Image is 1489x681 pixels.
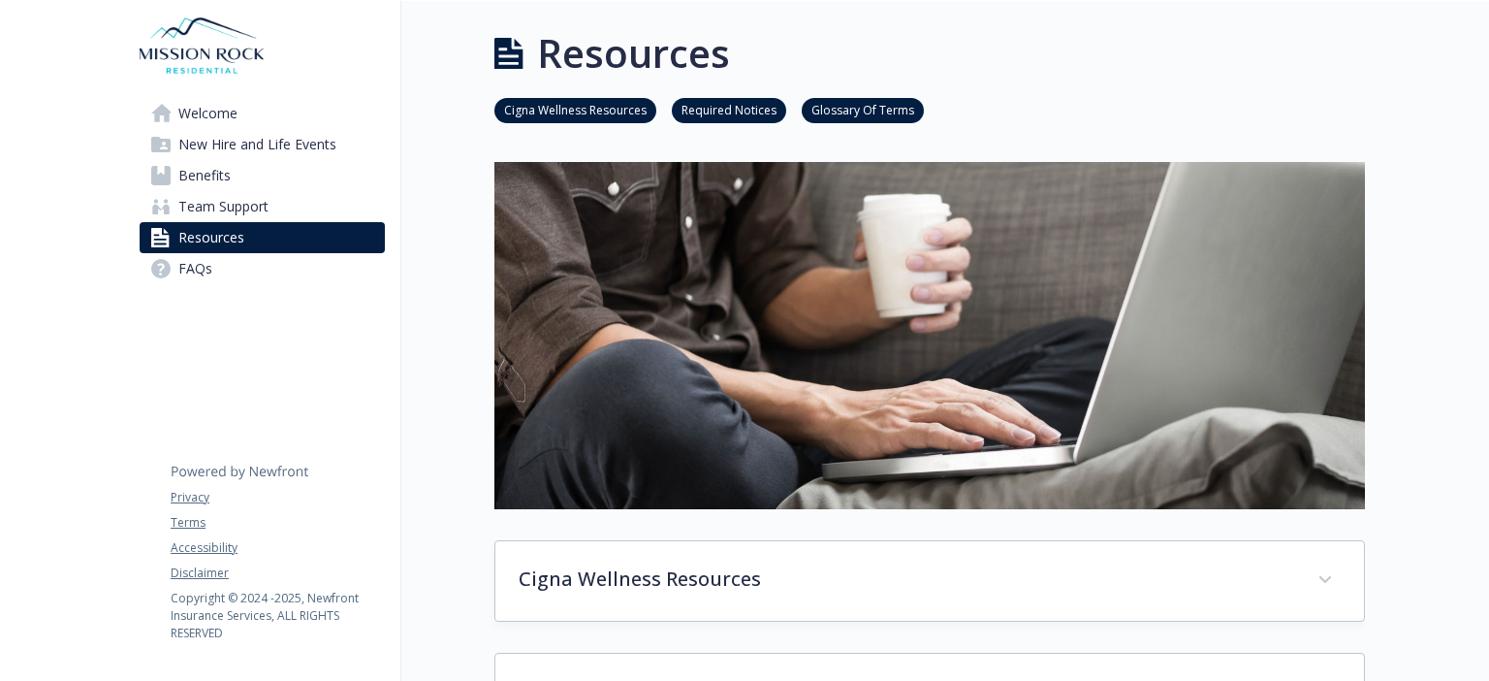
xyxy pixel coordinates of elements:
a: New Hire and Life Events [140,129,385,160]
h1: Resources [537,24,730,82]
a: Required Notices [672,100,786,118]
span: Benefits [178,160,231,191]
span: Team Support [178,191,269,222]
a: Terms [171,514,384,532]
span: New Hire and Life Events [178,129,336,160]
span: Welcome [178,98,238,129]
p: Copyright © 2024 - 2025 , Newfront Insurance Services, ALL RIGHTS RESERVED [171,590,384,642]
a: Welcome [140,98,385,129]
a: Resources [140,222,385,253]
span: FAQs [178,253,212,284]
a: Disclaimer [171,565,384,582]
a: Team Support [140,191,385,222]
a: Accessibility [171,539,384,557]
p: Cigna Wellness Resources [519,565,1294,594]
img: resources page banner [494,162,1365,509]
a: Cigna Wellness Resources [494,100,656,118]
span: Resources [178,222,244,253]
a: Benefits [140,160,385,191]
div: Cigna Wellness Resources [495,541,1364,621]
a: Privacy [171,489,384,506]
a: Glossary Of Terms [802,100,924,118]
a: FAQs [140,253,385,284]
